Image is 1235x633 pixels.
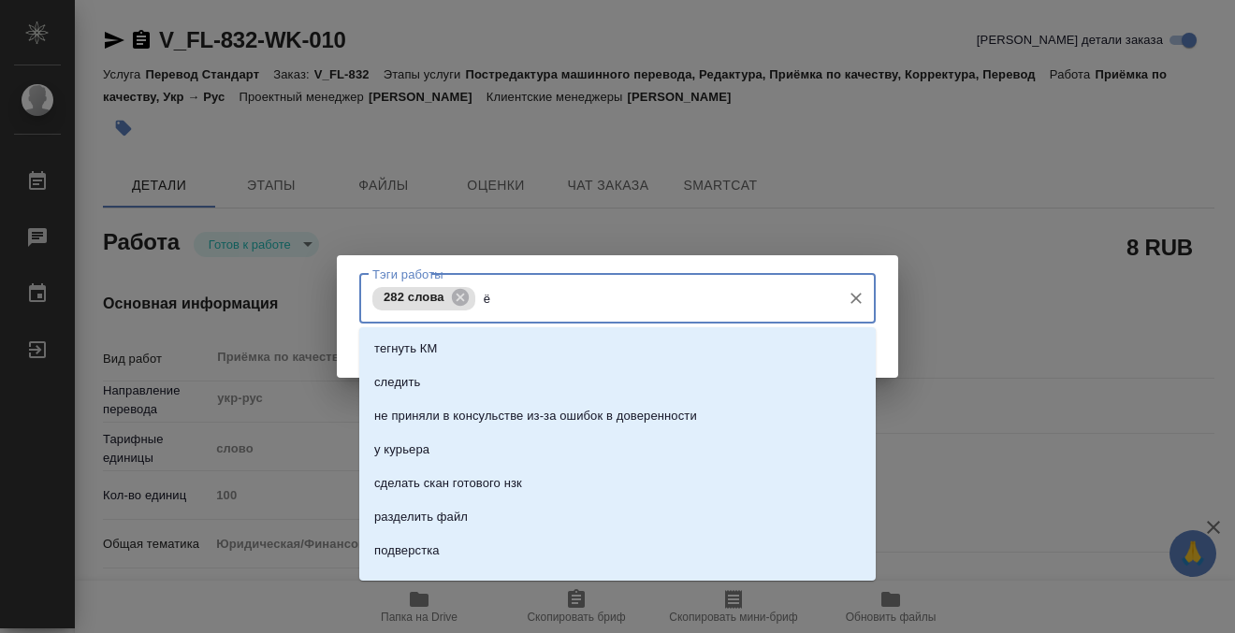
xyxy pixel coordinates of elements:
p: следить [374,373,420,392]
p: подверстка [374,541,440,560]
p: тегнуть КМ [374,339,437,358]
p: сделать скан готового нзк [374,474,522,493]
p: гпемт [374,575,407,594]
p: разделить файл [374,508,468,526]
p: не приняли в консульстве из-за ошибок в доверенности [374,407,697,425]
p: у курьера [374,440,429,459]
button: Очистить [843,285,869,311]
span: 282 слова [372,290,456,304]
div: 282 слова [372,287,475,310]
